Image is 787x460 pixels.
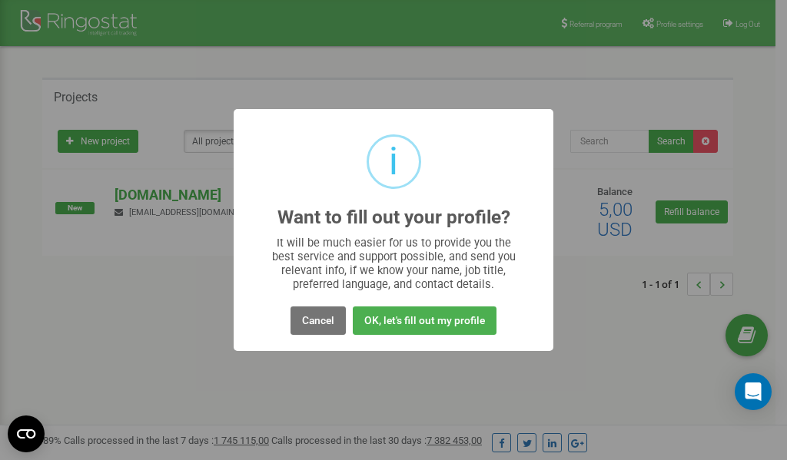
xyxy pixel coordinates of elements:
button: Open CMP widget [8,415,45,452]
div: Open Intercom Messenger [735,373,772,410]
button: OK, let's fill out my profile [353,306,496,335]
h2: Want to fill out your profile? [277,207,510,228]
button: Cancel [291,306,346,335]
div: i [389,137,398,187]
div: It will be much easier for us to provide you the best service and support possible, and send you ... [264,236,523,291]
